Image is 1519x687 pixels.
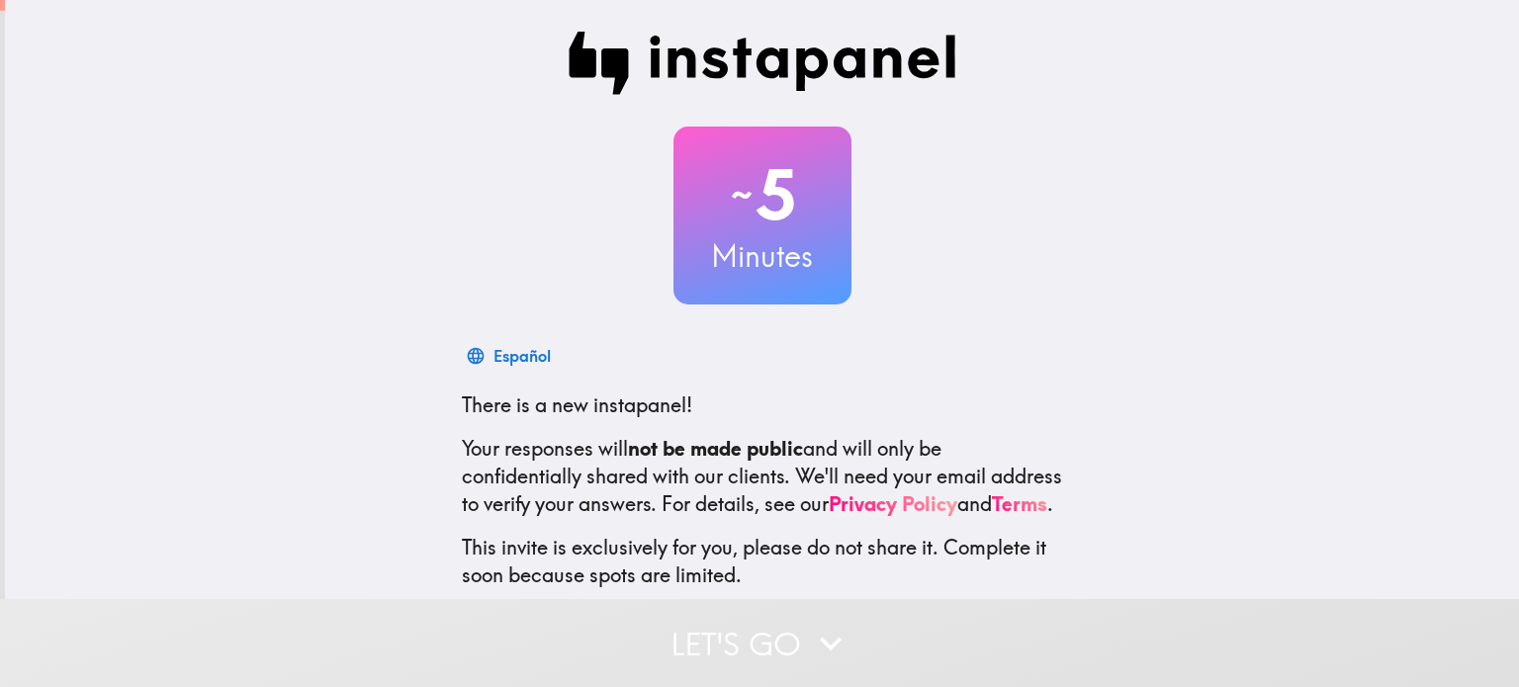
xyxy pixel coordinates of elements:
p: Your responses will and will only be confidentially shared with our clients. We'll need your emai... [462,435,1063,518]
a: Privacy Policy [829,491,957,516]
a: Terms [992,491,1047,516]
div: Español [493,342,551,370]
button: Español [462,336,559,376]
b: not be made public [628,436,803,461]
h2: 5 [673,154,851,235]
img: Instapanel [569,32,956,95]
span: ~ [728,165,756,224]
h3: Minutes [673,235,851,277]
span: There is a new instapanel! [462,392,692,417]
p: This invite is exclusively for you, please do not share it. Complete it soon because spots are li... [462,534,1063,589]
